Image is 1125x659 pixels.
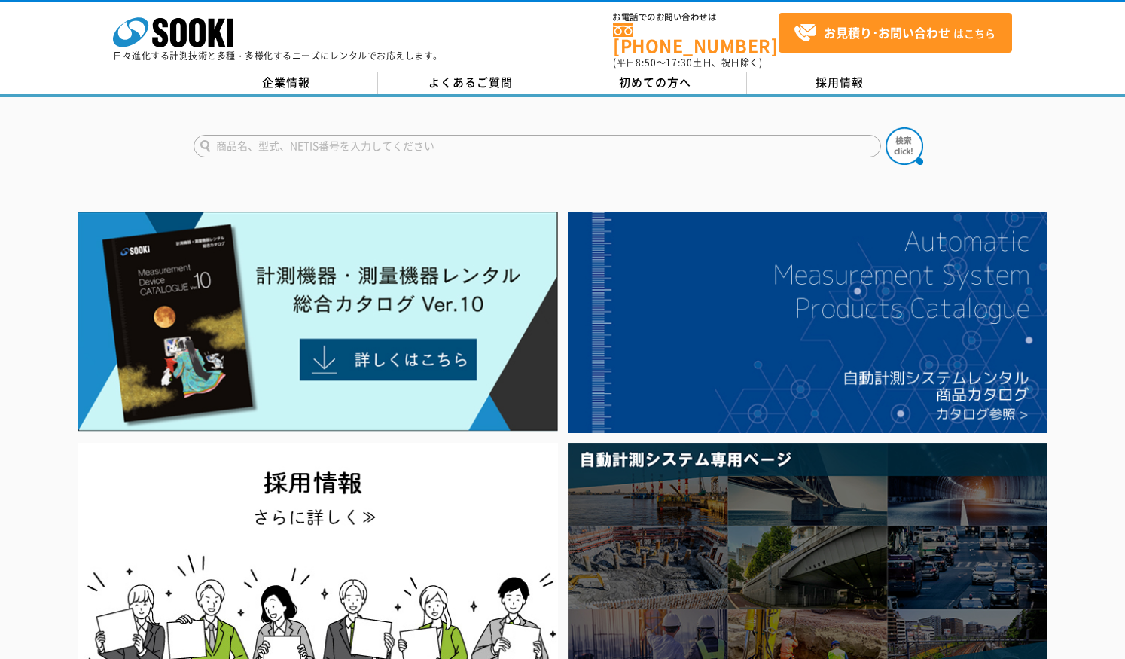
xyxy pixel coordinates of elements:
img: Catalog Ver10 [78,212,558,432]
a: [PHONE_NUMBER] [613,23,779,54]
span: お電話でのお問い合わせは [613,13,779,22]
span: 17:30 [666,56,693,69]
span: (平日 ～ 土日、祝日除く) [613,56,762,69]
img: 自動計測システムカタログ [568,212,1047,433]
a: 採用情報 [747,72,931,94]
strong: お見積り･お問い合わせ [824,23,950,41]
span: 初めての方へ [619,74,691,90]
span: 8:50 [636,56,657,69]
p: 日々進化する計測技術と多種・多様化するニーズにレンタルでお応えします。 [113,51,443,60]
img: btn_search.png [886,127,923,165]
a: よくあるご質問 [378,72,562,94]
span: はこちら [794,22,995,44]
a: お見積り･お問い合わせはこちら [779,13,1012,53]
a: 初めての方へ [562,72,747,94]
input: 商品名、型式、NETIS番号を入力してください [194,135,881,157]
a: 企業情報 [194,72,378,94]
